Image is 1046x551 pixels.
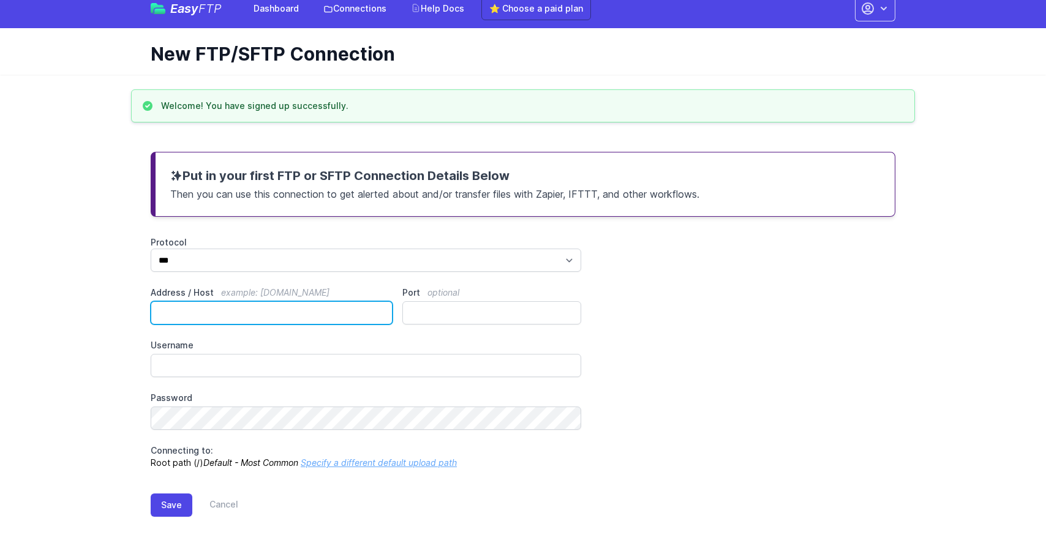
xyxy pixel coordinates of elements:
[198,1,222,16] span: FTP
[985,490,1031,536] iframe: Drift Widget Chat Controller
[301,457,457,468] a: Specify a different default upload path
[151,43,886,65] h1: New FTP/SFTP Connection
[151,3,165,14] img: easyftp_logo.png
[170,184,880,201] p: Then you can use this connection to get alerted about and/or transfer files with Zapier, IFTTT, a...
[151,339,581,351] label: Username
[170,167,880,184] h3: Put in your first FTP or SFTP Connection Details Below
[192,493,238,517] a: Cancel
[151,287,393,299] label: Address / Host
[151,493,192,517] button: Save
[151,392,581,404] label: Password
[151,2,222,15] a: EasyFTP
[170,2,222,15] span: Easy
[203,457,298,468] i: Default - Most Common
[151,236,581,249] label: Protocol
[427,287,459,298] span: optional
[151,445,213,455] span: Connecting to:
[161,100,348,112] h3: Welcome! You have signed up successfully.
[151,444,581,469] p: Root path (/)
[402,287,581,299] label: Port
[221,287,329,298] span: example: [DOMAIN_NAME]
